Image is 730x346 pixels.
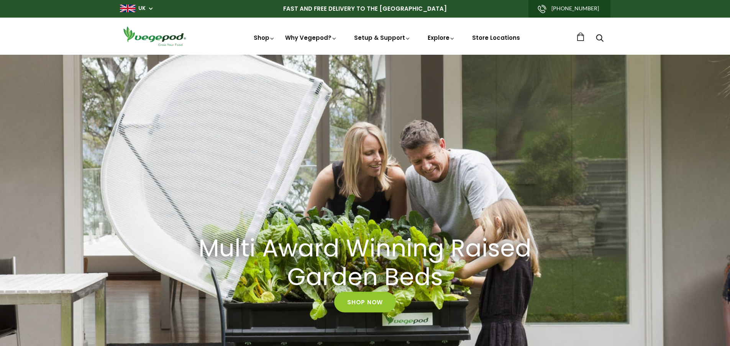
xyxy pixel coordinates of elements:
[596,35,604,43] a: Search
[428,34,455,42] a: Explore
[193,235,538,292] h2: Multi Award Winning Raised Garden Beds
[254,34,275,42] a: Shop
[120,5,135,12] img: gb_large.png
[285,34,337,42] a: Why Vegepod?
[334,292,396,312] a: Shop Now
[138,5,146,12] a: UK
[354,34,411,42] a: Setup & Support
[120,25,189,47] img: Vegepod
[183,235,547,292] a: Multi Award Winning Raised Garden Beds
[472,34,520,42] a: Store Locations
